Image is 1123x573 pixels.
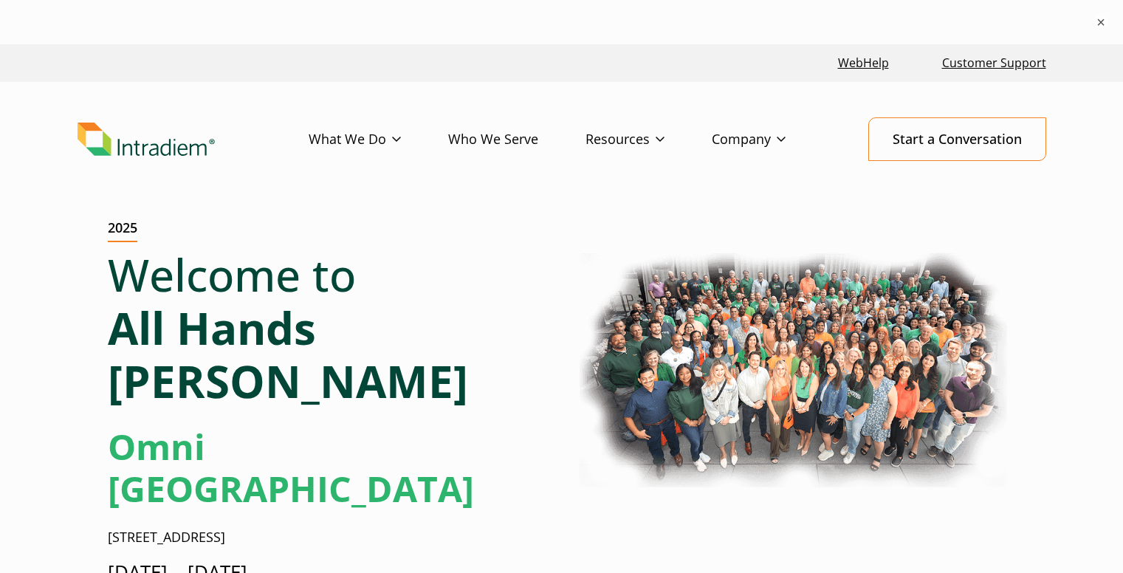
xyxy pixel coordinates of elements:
h2: 2025 [108,220,137,242]
a: Link opens in a new window [832,47,895,79]
button: × [1093,15,1108,30]
a: Link to homepage of Intradiem [78,123,309,157]
strong: All Hands [108,298,316,358]
strong: Omni [GEOGRAPHIC_DATA] [108,422,474,513]
a: Who We Serve [448,118,585,161]
a: Company [712,118,833,161]
a: Resources [585,118,712,161]
a: What We Do [309,118,448,161]
h1: Welcome to [108,248,550,408]
a: Customer Support [936,47,1052,79]
strong: [PERSON_NAME] [108,351,468,411]
img: Intradiem [78,123,215,157]
a: Start a Conversation [868,117,1046,161]
p: [STREET_ADDRESS] [108,528,550,547]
